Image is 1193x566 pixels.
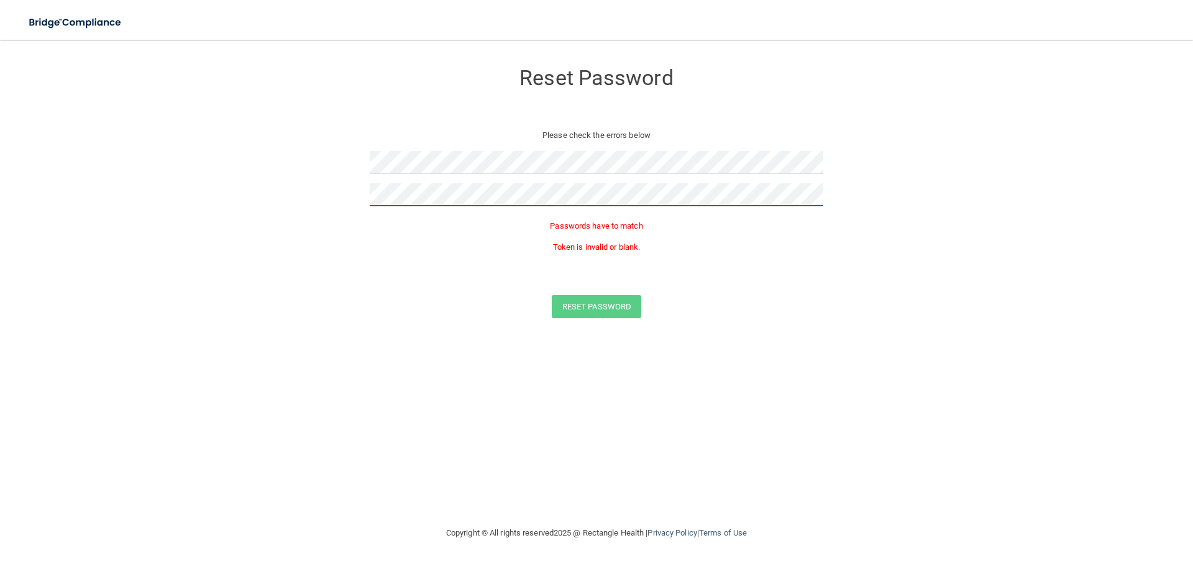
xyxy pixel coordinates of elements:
[370,219,823,234] p: Passwords have to match
[370,513,823,553] div: Copyright © All rights reserved 2025 @ Rectangle Health | |
[19,10,133,35] img: bridge_compliance_login_screen.278c3ca4.svg
[647,528,697,537] a: Privacy Policy
[370,66,823,89] h3: Reset Password
[552,295,641,318] button: Reset Password
[370,240,823,255] p: Token is invalid or blank.
[699,528,747,537] a: Terms of Use
[379,128,814,143] p: Please check the errors below
[978,478,1178,527] iframe: Drift Widget Chat Controller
